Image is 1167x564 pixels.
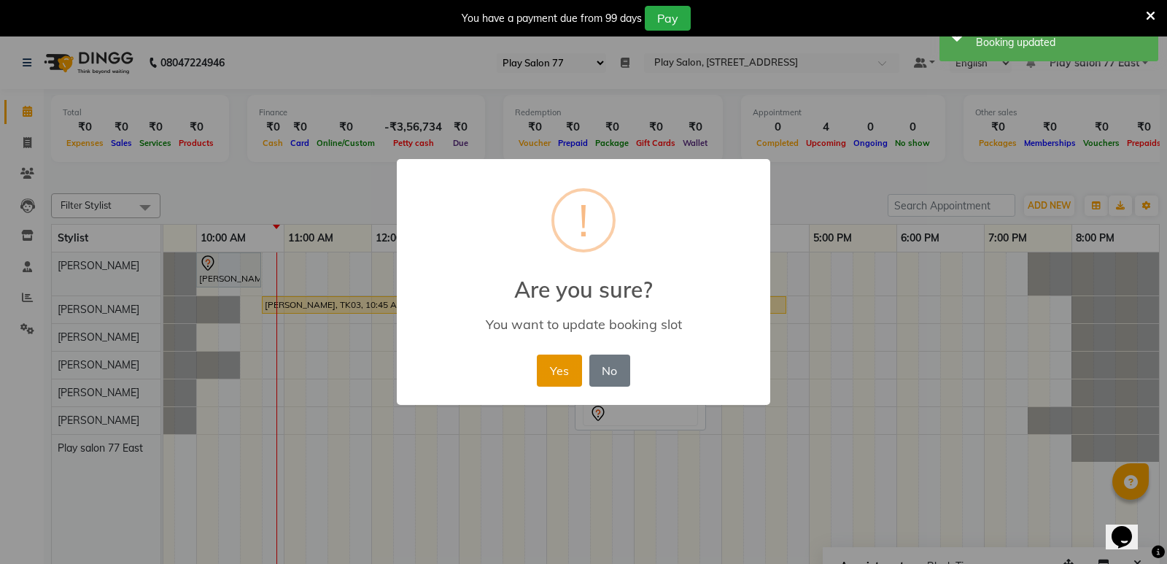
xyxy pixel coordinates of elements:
div: You have a payment due from 99 days [462,11,642,26]
button: Yes [537,355,581,387]
div: You want to update booking slot [418,316,749,333]
button: No [589,355,630,387]
button: Pay [645,6,691,31]
iframe: chat widget [1106,506,1152,549]
h2: Are you sure? [397,259,770,303]
div: Booking updated [976,35,1147,50]
div: ! [578,191,589,250]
